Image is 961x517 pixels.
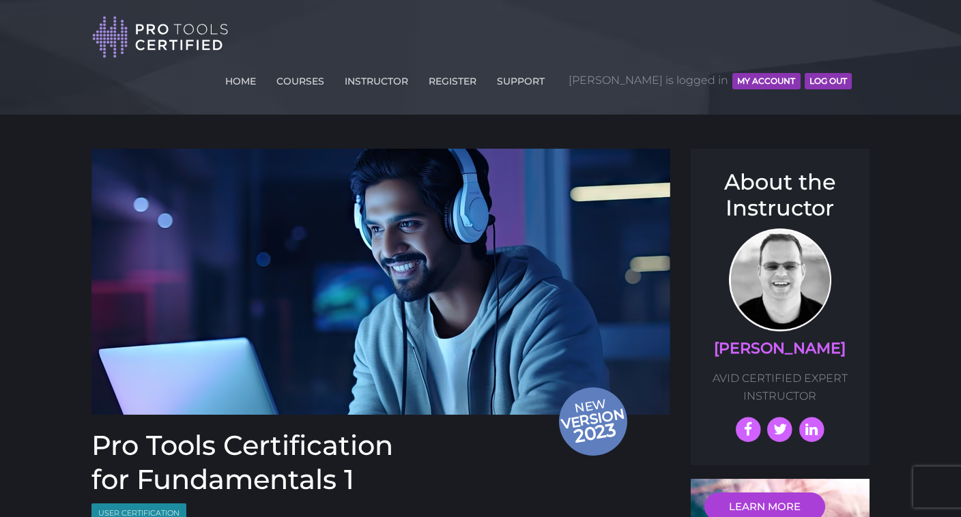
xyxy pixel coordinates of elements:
[91,149,670,415] a: Newversion 2023
[729,228,831,331] img: AVID Expert Instructor, Professor Scott Beckett profile photo
[569,60,852,101] span: [PERSON_NAME] is logged in
[805,73,852,89] button: Log Out
[91,149,670,415] img: Pro tools certified Fundamentals 1 Course cover
[273,68,328,89] a: COURSES
[704,370,857,404] p: AVID CERTIFIED EXPERT INSTRUCTOR
[92,15,229,59] img: Pro Tools Certified Logo
[560,416,631,449] span: 2023
[341,68,412,89] a: INSTRUCTOR
[222,68,259,89] a: HOME
[425,68,480,89] a: REGISTER
[714,339,846,357] a: [PERSON_NAME]
[91,428,670,497] h1: Pro Tools Certification for Fundamentals 1
[558,409,627,428] span: version
[704,169,857,222] h3: About the Instructor
[493,68,548,89] a: SUPPORT
[732,73,800,89] button: MY ACCOUNT
[558,396,631,449] span: New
